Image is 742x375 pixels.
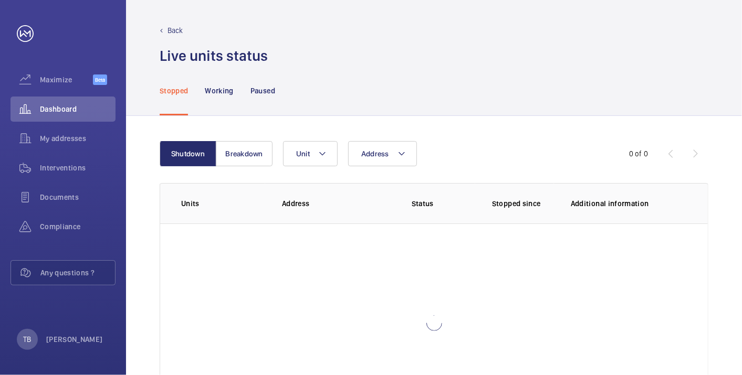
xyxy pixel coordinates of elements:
[283,141,338,166] button: Unit
[93,74,107,85] span: Beta
[160,46,268,66] h1: Live units status
[571,198,687,209] p: Additional information
[348,141,417,166] button: Address
[160,85,188,96] p: Stopped
[40,192,116,202] span: Documents
[378,198,468,209] p: Status
[40,104,116,114] span: Dashboard
[296,149,310,158] span: Unit
[40,163,116,173] span: Interventions
[205,85,233,96] p: Working
[46,334,103,345] p: [PERSON_NAME]
[216,141,273,166] button: Breakdown
[40,221,116,232] span: Compliance
[40,133,116,144] span: My addresses
[23,334,31,345] p: TB
[181,198,265,209] p: Units
[40,267,115,278] span: Any questions ?
[168,25,183,36] p: Back
[250,85,275,96] p: Paused
[282,198,370,209] p: Address
[40,74,93,85] span: Maximize
[160,141,216,166] button: Shutdown
[629,148,648,159] div: 0 of 0
[492,198,554,209] p: Stopped since
[361,149,389,158] span: Address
